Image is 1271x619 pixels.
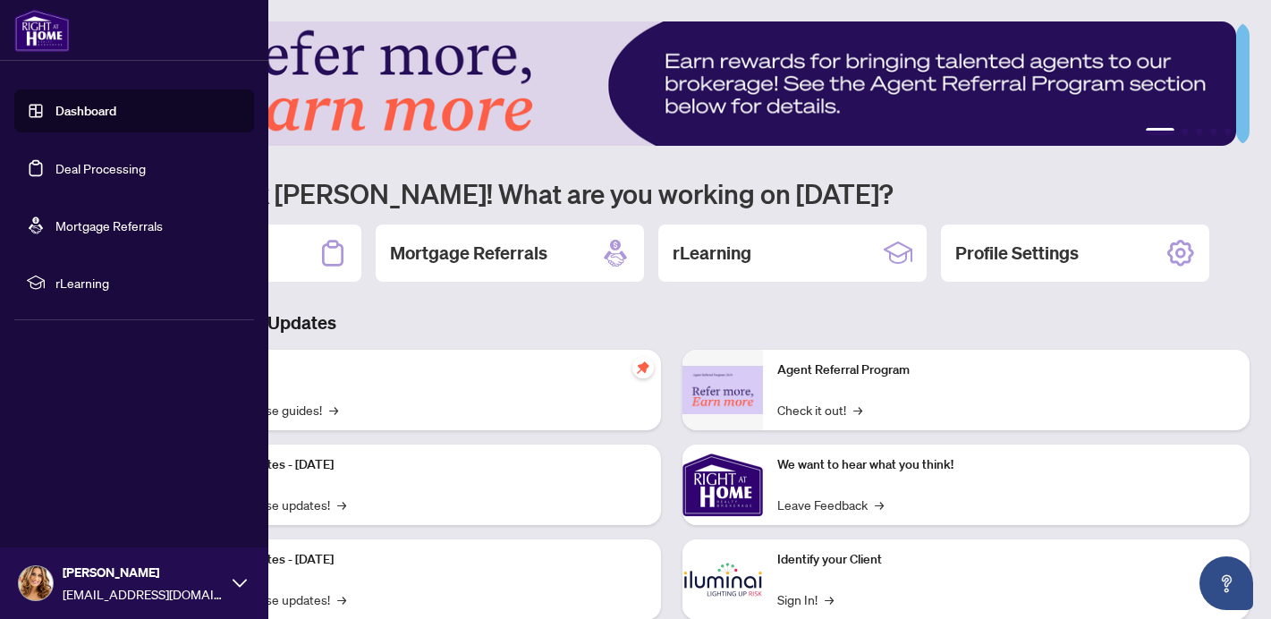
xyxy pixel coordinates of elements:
[853,400,862,420] span: →
[632,357,654,378] span: pushpin
[93,176,1250,210] h1: Welcome back [PERSON_NAME]! What are you working on [DATE]?
[1199,556,1253,610] button: Open asap
[55,273,241,293] span: rLearning
[673,241,751,266] h2: rLearning
[93,21,1236,146] img: Slide 0
[188,455,647,475] p: Platform Updates - [DATE]
[1224,128,1232,135] button: 5
[188,360,647,380] p: Self-Help
[777,400,862,420] a: Check it out!→
[1182,128,1189,135] button: 2
[1196,128,1203,135] button: 3
[93,310,1250,335] h3: Brokerage & Industry Updates
[55,103,116,119] a: Dashboard
[390,241,547,266] h2: Mortgage Referrals
[19,566,53,600] img: Profile Icon
[955,241,1079,266] h2: Profile Settings
[682,366,763,415] img: Agent Referral Program
[682,445,763,525] img: We want to hear what you think!
[329,400,338,420] span: →
[337,495,346,514] span: →
[777,495,884,514] a: Leave Feedback→
[188,550,647,570] p: Platform Updates - [DATE]
[63,563,224,582] span: [PERSON_NAME]
[55,217,163,233] a: Mortgage Referrals
[777,455,1236,475] p: We want to hear what you think!
[875,495,884,514] span: →
[55,160,146,176] a: Deal Processing
[777,589,834,609] a: Sign In!→
[337,589,346,609] span: →
[777,360,1236,380] p: Agent Referral Program
[14,9,70,52] img: logo
[1210,128,1217,135] button: 4
[63,584,224,604] span: [EMAIL_ADDRESS][DOMAIN_NAME]
[777,550,1236,570] p: Identify your Client
[825,589,834,609] span: →
[1146,128,1174,135] button: 1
